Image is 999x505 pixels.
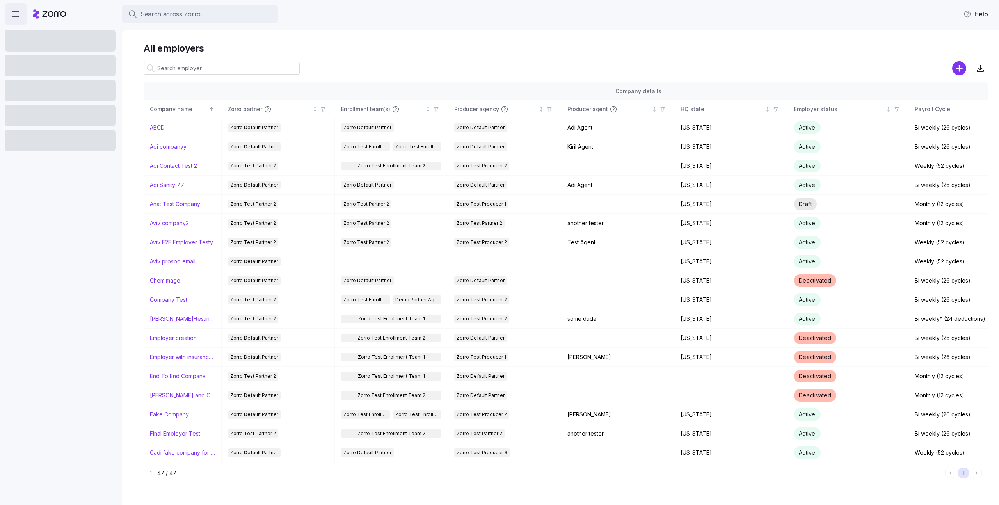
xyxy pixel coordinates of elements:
span: Zorro Test Partner 2 [343,238,389,247]
span: Active [799,239,816,245]
span: Zorro Default Partner [230,334,278,342]
span: Zorro Test Producer 2 [457,315,507,323]
td: [US_STATE] [674,348,787,367]
a: Fake Company [150,411,189,418]
span: Search across Zorro... [140,9,205,19]
td: Kiril Agent [561,137,674,156]
div: Not sorted [539,107,544,112]
th: Producer agencyNot sorted [448,100,561,118]
span: Zorro Default Partner [343,448,391,457]
span: Active [799,124,816,131]
a: Employer with insurance problems [150,353,215,361]
svg: add icon [952,61,966,75]
a: [PERSON_NAME] and ChemImage [150,391,215,399]
a: ChemImage [150,277,180,285]
span: Zorro Default Partner [457,123,505,132]
button: Help [957,6,994,22]
span: Zorro Default Partner [230,181,278,189]
td: [US_STATE] [674,405,787,424]
span: Zorro Test Enrollment Team 2 [343,295,388,304]
td: [US_STATE] [674,462,787,482]
th: Zorro partnerNot sorted [222,100,335,118]
span: Zorro Test Partner 2 [230,238,276,247]
span: Zorro Test Partner 2 [230,372,276,381]
button: Previous page [945,468,955,478]
th: Company nameSorted ascending [144,100,222,118]
td: [US_STATE] [674,443,787,462]
span: Draft [799,201,812,207]
span: Help [963,9,988,19]
td: some dude [561,309,674,329]
span: Active [799,430,816,437]
td: Adi Agent [561,118,674,137]
span: Zorro Test Enrollment Team 1 [358,353,425,361]
span: Zorro Default Partner [230,257,278,266]
span: Deactivated [799,334,831,341]
td: [US_STATE] [674,290,787,309]
span: Deactivated [799,354,831,360]
td: [US_STATE] [674,271,787,290]
span: Zorro Test Producer 1 [457,353,506,361]
span: Zorro Test Partner 2 [230,295,276,304]
span: Active [799,220,816,226]
div: Not sorted [652,107,657,112]
span: Zorro Test Producer 2 [457,295,507,304]
span: Enrollment team(s) [341,105,390,113]
span: Zorro Test Partner 2 [230,429,276,438]
div: Payroll Cycle [915,105,997,114]
span: Zorro Test Producer 2 [457,410,507,419]
td: [US_STATE] [674,137,787,156]
span: Zorro Default Partner [343,276,391,285]
button: Search across Zorro... [122,5,278,23]
td: another tester [561,424,674,443]
td: [US_STATE] [674,118,787,137]
span: Deactivated [799,277,831,284]
span: Zorro Default Partner [343,181,391,189]
span: Zorro Test Partner 2 [230,315,276,323]
a: Adi Sanity 7.7 [150,181,184,189]
span: Producer agent [567,105,608,113]
span: Zorro Test Producer 2 [457,238,507,247]
span: Zorro Default Partner [230,276,278,285]
a: Anat Test Company [150,200,200,208]
a: Company Test [150,296,187,304]
td: [US_STATE] [674,214,787,233]
span: Zorro Default Partner [230,142,278,151]
input: Search employer [144,62,300,75]
td: [US_STATE] [674,424,787,443]
span: Zorro Test Enrollment Team 2 [343,410,388,419]
span: Producer agency [454,105,499,113]
span: Active [799,449,816,456]
span: Zorro Default Partner [457,334,505,342]
td: another tester [561,214,674,233]
td: Adi Agent [561,176,674,195]
span: Deactivated [799,373,831,379]
span: Active [799,143,816,150]
td: [PERSON_NAME] [561,405,674,424]
th: Employer statusNot sorted [787,100,908,118]
span: Zorro Test Partner 2 [230,200,276,208]
span: Zorro Default Partner [230,391,278,400]
td: [US_STATE] [674,329,787,348]
span: Zorro Default Partner [230,353,278,361]
span: Zorro partner [228,105,262,113]
span: Active [799,162,816,169]
div: HQ state [681,105,763,114]
th: Enrollment team(s)Not sorted [335,100,448,118]
a: ABCD [150,124,165,132]
span: Zorro Test Partner 2 [343,200,389,208]
th: Producer agentNot sorted [561,100,674,118]
span: Zorro Test Partner 2 [457,429,502,438]
a: Aviv E2E Employer Testy [150,238,213,246]
a: Adi companyy [150,143,187,151]
span: Zorro Test Enrollment Team 1 [395,410,439,419]
div: Sorted ascending [209,107,214,112]
button: Next page [972,468,982,478]
td: [US_STATE] [674,233,787,252]
span: Zorro Default Partner [343,123,391,132]
span: Zorro Test Enrollment Team 2 [343,142,388,151]
span: Zorro Test Enrollment Team 2 [357,429,425,438]
span: Zorro Test Partner 2 [343,219,389,228]
span: Deactivated [799,392,831,398]
span: Active [799,296,816,303]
